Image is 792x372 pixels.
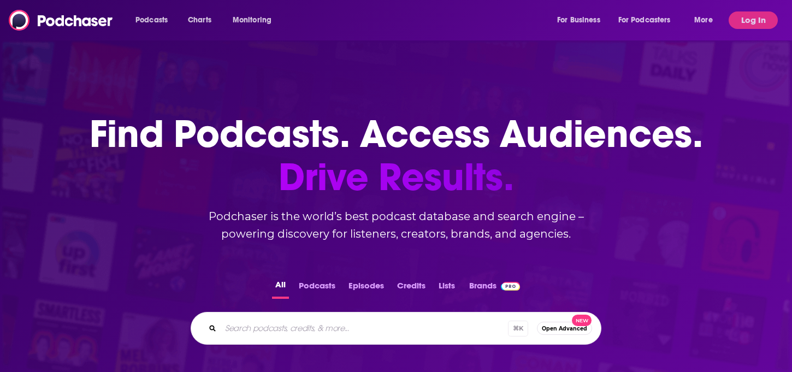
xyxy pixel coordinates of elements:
input: Search podcasts, credits, & more... [221,320,508,337]
button: open menu [225,11,286,29]
button: Podcasts [295,277,339,299]
button: open menu [687,11,726,29]
button: All [272,277,289,299]
a: Charts [181,11,218,29]
button: open menu [128,11,182,29]
span: More [694,13,713,28]
a: BrandsPodchaser Pro [469,277,520,299]
span: Drive Results. [90,156,703,199]
span: New [572,315,592,326]
button: open menu [611,11,687,29]
span: Charts [188,13,211,28]
span: ⌘ K [508,321,528,336]
span: Monitoring [233,13,271,28]
button: Log In [729,11,778,29]
button: Episodes [345,277,387,299]
span: For Podcasters [618,13,671,28]
button: Lists [435,277,458,299]
button: open menu [549,11,614,29]
img: Podchaser Pro [501,282,520,291]
h2: Podchaser is the world’s best podcast database and search engine – powering discovery for listene... [178,208,614,243]
button: Open AdvancedNew [537,322,592,335]
span: Podcasts [135,13,168,28]
span: For Business [557,13,600,28]
img: Podchaser - Follow, Share and Rate Podcasts [9,10,114,31]
span: Open Advanced [542,326,587,332]
div: Search podcasts, credits, & more... [191,312,601,345]
button: Credits [394,277,429,299]
h1: Find Podcasts. Access Audiences. [90,113,703,199]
